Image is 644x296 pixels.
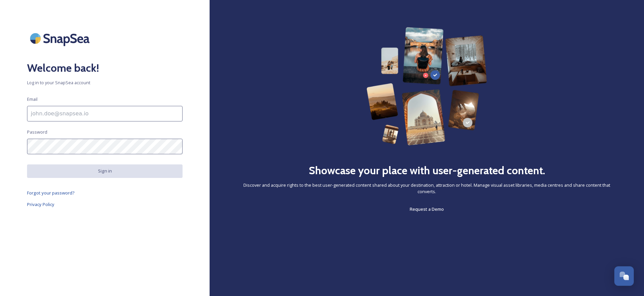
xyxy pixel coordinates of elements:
[27,189,183,197] a: Forgot your password?
[27,27,95,50] img: SnapSea Logo
[27,60,183,76] h2: Welcome back!
[27,201,54,207] span: Privacy Policy
[27,106,183,121] input: john.doe@snapsea.io
[237,182,617,195] span: Discover and acquire rights to the best user-generated content shared about your destination, att...
[410,205,444,213] a: Request a Demo
[410,206,444,212] span: Request a Demo
[366,27,487,145] img: 63b42ca75bacad526042e722_Group%20154-p-800.png
[27,129,47,135] span: Password
[309,162,545,179] h2: Showcase your place with user-generated content.
[27,96,38,103] span: Email
[27,190,75,196] span: Forgot your password?
[27,200,183,208] a: Privacy Policy
[27,79,183,86] span: Log in to your SnapSea account
[27,164,183,178] button: Sign in
[614,266,634,286] button: Open Chat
